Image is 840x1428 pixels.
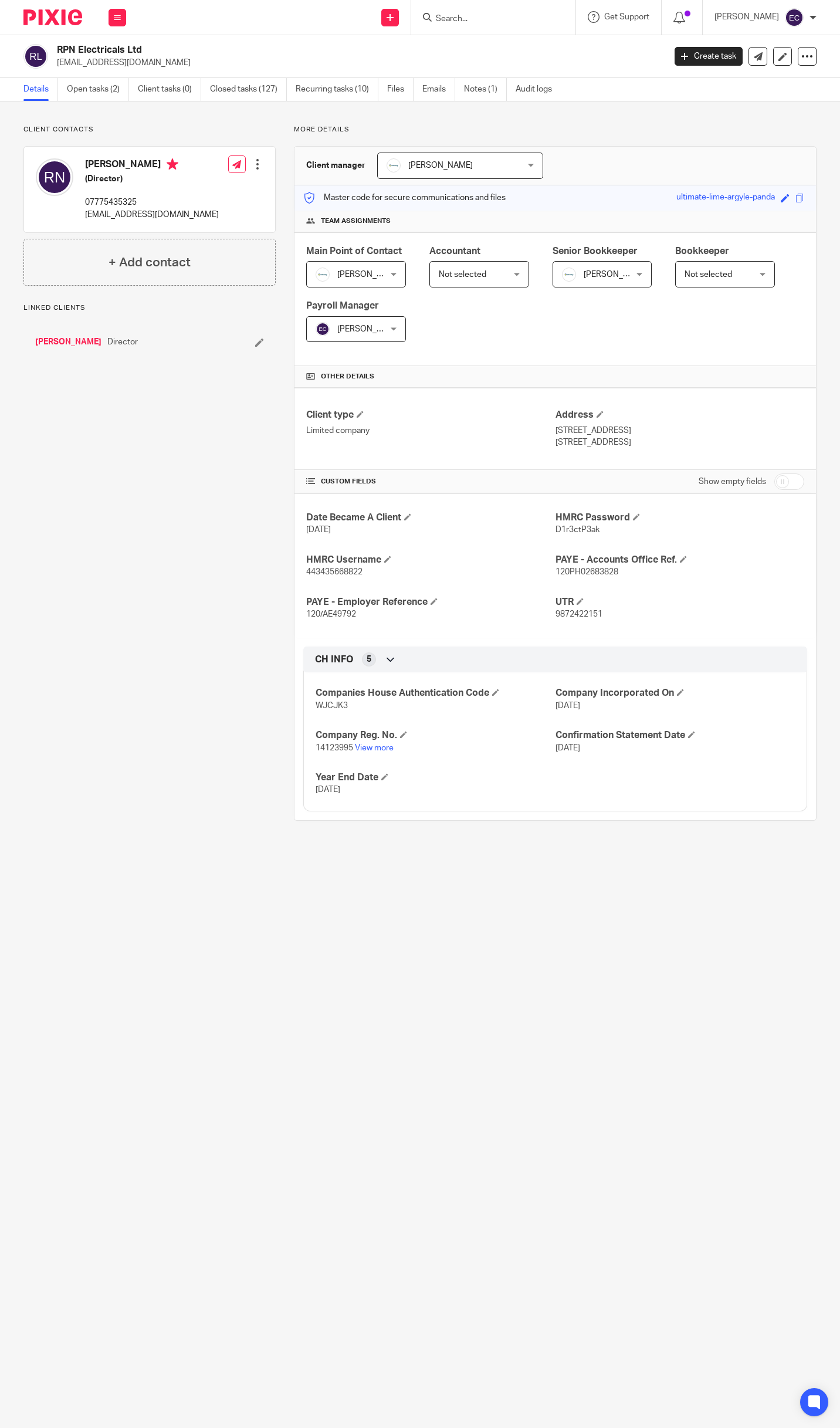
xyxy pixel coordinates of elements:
span: Team assignments [321,216,391,226]
a: Client tasks (0) [138,78,201,101]
p: Master code for secure communications and files [303,192,506,204]
p: 07775435325 [85,197,219,208]
h4: HMRC Username [306,554,555,566]
h4: Companies House Authentication Code [316,687,555,699]
a: [PERSON_NAME] [35,336,101,348]
span: 9872422151 [556,610,602,618]
span: 5 [367,654,371,665]
a: Create task [675,47,743,66]
span: Not selected [439,270,486,279]
span: WJCJK3 [316,702,348,710]
span: [PERSON_NAME] [337,325,402,333]
span: Bookkeeper [675,246,729,256]
img: Infinity%20Logo%20with%20Whitespace%20.png [316,268,330,282]
h4: Client type [306,409,555,421]
img: svg%3E [36,158,73,196]
div: ultimate-lime-argyle-panda [676,191,775,205]
h4: Company Incorporated On [556,687,795,699]
span: Payroll Manager [306,301,379,310]
h4: [PERSON_NAME] [85,158,219,173]
span: 120/AE49792 [306,610,356,618]
span: [DATE] [316,786,340,794]
h4: HMRC Password [556,512,804,524]
img: svg%3E [785,8,804,27]
h4: PAYE - Accounts Office Ref. [556,554,804,566]
a: Notes (1) [464,78,507,101]
span: Get Support [604,13,649,21]
span: [PERSON_NAME] [584,270,648,279]
h4: Address [556,409,804,421]
a: Audit logs [516,78,561,101]
label: Show empty fields [699,476,766,488]
span: Other details [321,372,374,381]
p: Linked clients [23,303,276,313]
h4: CUSTOM FIELDS [306,477,555,486]
p: [EMAIL_ADDRESS][DOMAIN_NAME] [85,209,219,221]
h4: + Add contact [109,253,191,272]
p: [EMAIL_ADDRESS][DOMAIN_NAME] [57,57,657,69]
span: [DATE] [556,702,580,710]
span: [PERSON_NAME] [408,161,473,170]
span: CH INFO [315,654,353,666]
h4: Year End Date [316,771,555,784]
p: More details [294,125,817,134]
p: Client contacts [23,125,276,134]
span: [DATE] [306,526,331,534]
a: Files [387,78,414,101]
p: [PERSON_NAME] [714,11,779,23]
span: Senior Bookkeeper [553,246,638,256]
h3: Client manager [306,160,365,171]
img: svg%3E [23,44,48,69]
span: Director [107,336,138,348]
img: Infinity%20Logo%20with%20Whitespace%20.png [387,158,401,172]
h4: Company Reg. No. [316,729,555,742]
a: Closed tasks (127) [210,78,287,101]
span: Accountant [429,246,480,256]
img: svg%3E [316,322,330,336]
p: [STREET_ADDRESS] [556,436,804,448]
a: View more [355,744,394,752]
img: Pixie [23,9,82,25]
h4: Confirmation Statement Date [556,729,795,742]
h4: PAYE - Employer Reference [306,596,555,608]
span: [PERSON_NAME] [337,270,402,279]
a: Details [23,78,58,101]
h4: UTR [556,596,804,608]
img: Infinity%20Logo%20with%20Whitespace%20.png [562,268,576,282]
input: Search [435,14,540,25]
p: Limited company [306,425,555,436]
span: Main Point of Contact [306,246,402,256]
h5: (Director) [85,173,219,185]
p: [STREET_ADDRESS] [556,425,804,436]
h4: Date Became A Client [306,512,555,524]
span: D1r3ctP3ak [556,526,599,534]
a: Emails [422,78,455,101]
a: Open tasks (2) [67,78,129,101]
span: Not selected [685,270,732,279]
h2: RPN Electricals Ltd [57,44,537,56]
i: Primary [167,158,178,170]
a: Recurring tasks (10) [296,78,378,101]
span: 120PH02683828 [556,568,618,576]
span: 14123995 [316,744,353,752]
span: [DATE] [556,744,580,752]
span: 443435668822 [306,568,363,576]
